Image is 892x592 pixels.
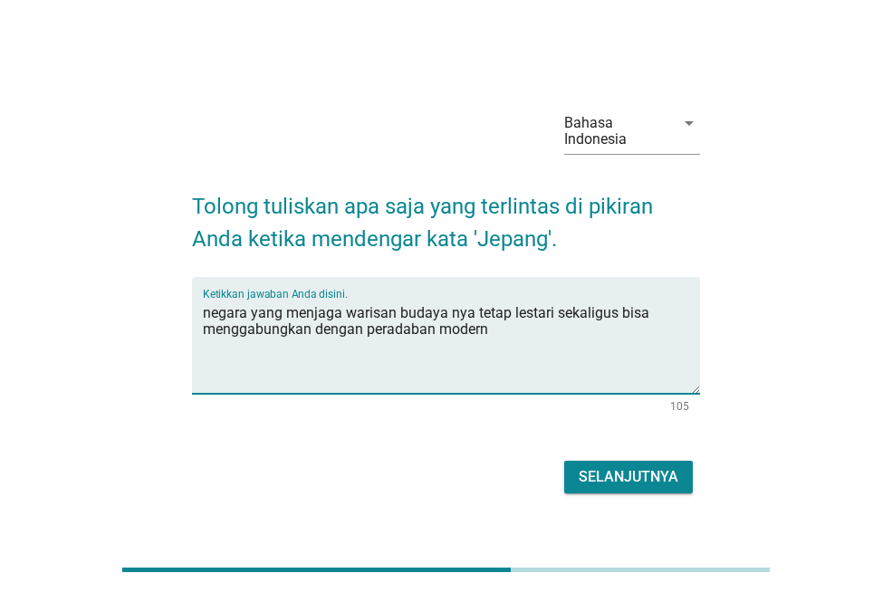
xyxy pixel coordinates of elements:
div: Selanjutnya [579,466,678,488]
div: Bahasa Indonesia [564,115,664,148]
div: 105 [670,401,689,412]
h2: Tolong tuliskan apa saja yang terlintas di pikiran Anda ketika mendengar kata 'Jepang'. [192,172,700,255]
button: Selanjutnya [564,461,693,493]
i: arrow_drop_down [678,112,700,134]
textarea: Ketikkan jawaban Anda disini. [203,299,700,394]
